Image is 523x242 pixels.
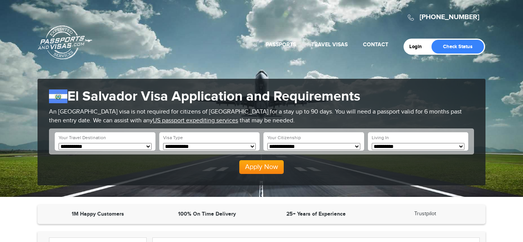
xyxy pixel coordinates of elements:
[420,13,479,21] a: [PHONE_NUMBER]
[163,135,183,141] label: Visa Type
[178,211,236,217] strong: 100% On Time Delivery
[363,41,388,48] a: Contact
[431,40,484,54] a: Check Status
[49,88,474,105] h1: El Salvador Visa Application and Requirements
[266,41,296,48] a: Passports
[414,211,436,217] a: Trustpilot
[49,108,474,125] p: An [GEOGRAPHIC_DATA] visa is not required for citizens of [GEOGRAPHIC_DATA] for a stay up to 90 d...
[311,41,348,48] a: Travel Visas
[59,135,106,141] label: Your Travel Destination
[267,135,301,141] label: Your Citizenship
[38,25,92,60] a: Passports & [DOMAIN_NAME]
[286,211,346,217] strong: 25+ Years of Experience
[239,160,284,174] button: Apply Now
[409,44,427,50] a: Login
[372,135,389,141] label: Living In
[72,211,124,217] strong: 1M Happy Customers
[153,117,238,124] a: US passport expediting services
